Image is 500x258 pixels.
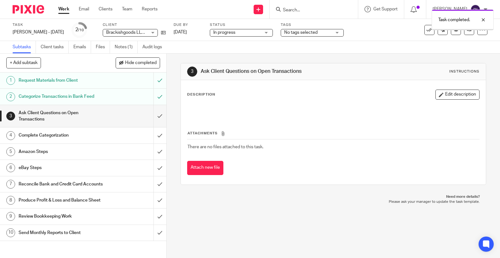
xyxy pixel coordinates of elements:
div: 8 [6,196,15,205]
a: Audit logs [142,41,167,53]
p: Please ask your manager to update the task template. [187,199,480,204]
span: Brackishgoods LLC / Zero Prep Tax Center (dba [106,30,199,35]
div: 6 [6,163,15,172]
h1: Review Bookkeeping Work [19,212,104,221]
a: Files [96,41,110,53]
a: Subtasks [13,41,36,53]
a: Work [58,6,69,12]
span: No tags selected [284,30,318,35]
h1: Send Monthly Reports to Client [19,228,104,237]
h1: Request Materials from Client [19,76,104,85]
div: Joel - July 2025 [13,29,64,35]
span: Attachments [187,132,218,135]
label: Client [103,22,166,27]
a: Clients [99,6,112,12]
span: In progress [213,30,235,35]
div: Instructions [449,69,480,74]
button: Hide completed [116,57,160,68]
a: Emails [73,41,91,53]
a: Reports [142,6,158,12]
div: 3 [6,112,15,120]
div: 9 [6,212,15,221]
div: 1 [6,76,15,85]
span: [DATE] [174,30,187,34]
button: Edit description [435,90,480,100]
a: Email [79,6,89,12]
img: svg%3E [470,4,480,15]
a: Notes (1) [115,41,138,53]
span: There are no files attached to this task. [187,145,263,149]
label: Due by [174,22,202,27]
div: 2 [75,26,84,33]
h1: Ask Client Questions on Open Transactions [201,68,347,75]
h1: Produce Profit & Loss and Balance Sheet [19,196,104,205]
div: 3 [187,67,197,77]
label: Task [13,22,64,27]
h1: Categorize Transactions in Bank Feed [19,92,104,101]
p: Description [187,92,215,97]
a: Client tasks [41,41,69,53]
button: Attach new file [187,161,223,175]
h1: Amazon Steps [19,147,104,156]
div: 5 [6,147,15,156]
p: Need more details? [187,194,480,199]
a: Team [122,6,132,12]
img: Pixie [13,5,44,14]
div: 7 [6,180,15,189]
div: 2 [6,92,15,101]
div: 4 [6,131,15,140]
h1: Reconcile Bank and Credit Card Accounts [19,179,104,189]
label: Status [210,22,273,27]
span: Hide completed [125,61,157,66]
button: + Add subtask [6,57,41,68]
small: /10 [78,28,84,32]
div: [PERSON_NAME] - [DATE] [13,29,64,35]
p: Task completed. [438,17,470,23]
h1: Ask Client Questions on Open Transactions [19,108,104,124]
div: 10 [6,228,15,237]
h1: Complete Categorization [19,131,104,140]
h1: eBay Steps [19,163,104,173]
